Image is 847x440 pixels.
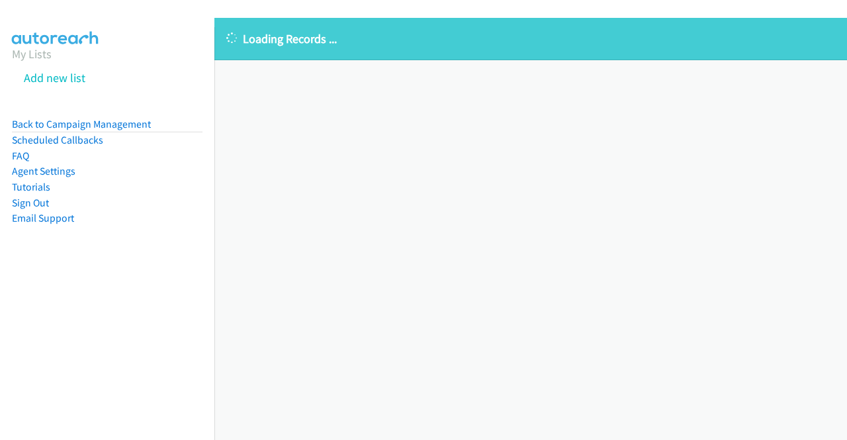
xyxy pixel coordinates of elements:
a: Agent Settings [12,165,75,177]
a: FAQ [12,150,29,162]
a: My Lists [12,46,52,62]
p: Loading Records ... [226,30,835,48]
a: Tutorials [12,181,50,193]
a: Back to Campaign Management [12,118,151,130]
a: Add new list [24,70,85,85]
a: Sign Out [12,197,49,209]
a: Scheduled Callbacks [12,134,103,146]
a: Email Support [12,212,74,224]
